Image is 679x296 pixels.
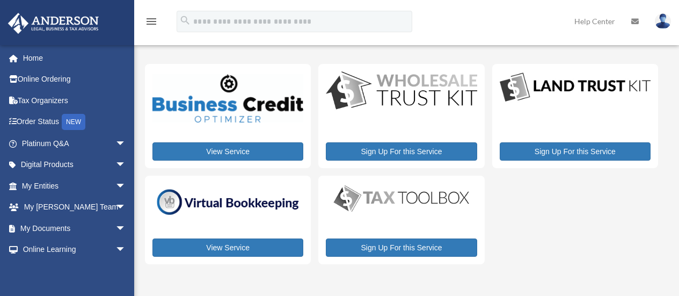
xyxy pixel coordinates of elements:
a: Digital Productsarrow_drop_down [8,154,137,176]
a: Order StatusNEW [8,111,142,133]
span: arrow_drop_down [115,175,137,197]
span: arrow_drop_down [115,197,137,219]
a: View Service [152,239,303,257]
a: Platinum Q&Aarrow_drop_down [8,133,142,154]
img: WS-Trust-Kit-lgo-1.jpg [326,71,477,111]
img: Anderson Advisors Platinum Portal [5,13,102,34]
a: My Documentsarrow_drop_down [8,218,142,239]
span: arrow_drop_down [115,218,137,240]
a: Sign Up For this Service [500,142,651,161]
a: My [PERSON_NAME] Teamarrow_drop_down [8,197,142,218]
a: My Entitiesarrow_drop_down [8,175,142,197]
img: User Pic [655,13,671,29]
span: arrow_drop_down [115,154,137,176]
a: menu [145,19,158,28]
a: Sign Up For this Service [326,142,477,161]
span: arrow_drop_down [115,239,137,261]
i: search [179,15,191,26]
i: menu [145,15,158,28]
a: Home [8,47,142,69]
a: Sign Up For this Service [326,239,477,257]
a: Online Ordering [8,69,142,90]
a: Tax Organizers [8,90,142,111]
div: NEW [62,114,85,130]
img: LandTrust_lgo-1.jpg [500,71,651,104]
a: View Service [152,142,303,161]
a: Online Learningarrow_drop_down [8,239,142,261]
img: taxtoolbox_new-1.webp [326,183,477,213]
span: arrow_drop_down [115,133,137,155]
